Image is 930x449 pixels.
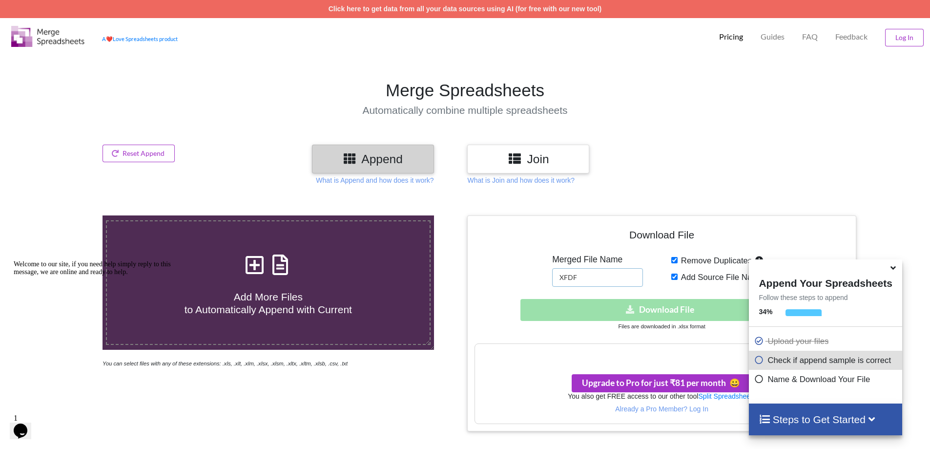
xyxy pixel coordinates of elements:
p: What is Append and how does it work? [316,175,434,185]
h3: Join [475,152,582,166]
p: Guides [761,32,785,42]
a: Click here to get data from all your data sources using AI (for free with our new tool) [329,5,602,13]
h4: Download File [475,223,848,251]
b: 34 % [759,308,772,316]
input: Enter File Name [552,268,643,287]
span: Welcome to our site, if you need help simply reply to this message, we are online and ready to help. [4,4,161,19]
iframe: chat widget [10,257,186,405]
h3: Your files are more than 1 MB [475,349,848,360]
h3: Append [319,152,427,166]
p: Check if append sample is correct [754,354,899,366]
a: Split Spreadsheets [698,392,756,400]
span: Add More Files to Automatically Append with Current [185,291,352,315]
p: Pricing [719,32,743,42]
span: Feedback [835,33,868,41]
span: Remove Duplicates [678,256,752,265]
h5: Merged File Name [552,255,643,265]
span: Add Source File Names [678,273,767,282]
button: Log In [885,29,924,46]
h4: Append Your Spreadsheets [749,275,902,289]
p: Follow these steps to append [749,293,902,302]
button: Upgrade to Pro for just ₹81 per monthsmile [572,374,750,392]
h6: You also get FREE access to our other tool [475,392,848,401]
button: Reset Append [103,145,175,162]
span: Upgrade to Pro for just ₹81 per month [582,378,740,388]
span: smile [726,378,740,388]
p: Already a Pro Member? Log In [475,404,848,414]
p: Name & Download Your File [754,373,899,385]
p: FAQ [802,32,818,42]
small: Files are downloaded in .xlsx format [618,323,705,329]
p: Upload your files [754,335,899,347]
a: AheartLove Spreadsheets product [102,36,178,42]
p: What is Join and how does it work? [467,175,574,185]
div: Welcome to our site, if you need help simply reply to this message, we are online and ready to help. [4,4,180,20]
i: You can select files with any of these extensions: .xls, .xlt, .xlm, .xlsx, .xlsm, .xltx, .xltm, ... [103,361,348,366]
img: Logo.png [11,26,84,47]
span: heart [106,36,113,42]
iframe: chat widget [10,410,41,439]
h4: Steps to Get Started [759,413,892,426]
